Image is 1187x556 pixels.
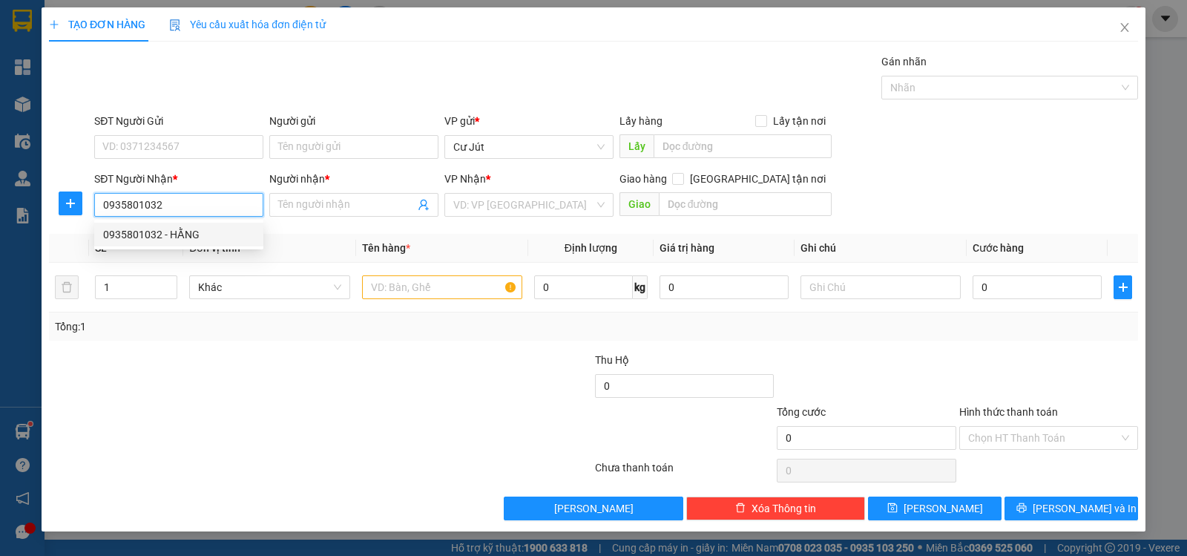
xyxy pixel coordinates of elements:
th: Ghi chú [795,234,967,263]
button: printer[PERSON_NAME] và In [1004,497,1138,520]
span: TẠO ĐƠN HÀNG [49,19,145,30]
button: [PERSON_NAME] [504,497,683,520]
div: 0935801032 - HẰNG [103,226,254,243]
span: Khác [198,276,341,298]
span: Lấy [619,134,654,158]
span: Yêu cầu xuất hóa đơn điện tử [169,19,326,30]
button: deleteXóa Thông tin [686,497,865,520]
span: user-add [418,199,430,211]
div: Người gửi [269,113,438,129]
span: Giao [619,192,659,216]
span: Xóa Thông tin [752,500,816,517]
button: delete [55,275,79,299]
button: save[PERSON_NAME] [868,497,1002,520]
div: 0905664848 [96,84,247,105]
span: Tổng cước [777,406,826,418]
div: Dãy 4-B15 bến xe [GEOGRAPHIC_DATA] [96,13,247,66]
span: [PERSON_NAME] và In [1033,500,1137,517]
button: Close [1104,7,1145,49]
label: Gán nhãn [881,56,927,68]
span: plus [49,19,59,30]
span: Thu Hộ [595,354,629,366]
input: Ghi Chú [800,275,961,299]
div: SĐT Người Gửi [94,113,263,129]
span: Lấy hàng [619,115,662,127]
div: Chưa thanh toán [593,459,775,485]
span: VP Nhận [444,173,486,185]
div: Tổng: 1 [55,318,459,335]
img: icon [169,19,181,31]
label: Hình thức thanh toán [959,406,1058,418]
span: Cư Jút [453,136,605,158]
input: Dọc đường [654,134,832,158]
div: 0935801032 - HẰNG [94,223,263,246]
input: VD: Bàn, Ghế [362,275,522,299]
span: Gửi: [13,14,36,30]
span: delete [735,503,746,514]
span: save [887,503,898,514]
span: close [1119,22,1131,33]
div: Cư Jút [13,13,86,30]
span: Định lượng [565,242,617,254]
span: Giao hàng [619,173,667,185]
span: Nhận: [96,14,132,30]
span: printer [1016,503,1027,514]
span: Giá trị hàng [660,242,714,254]
div: phượng kim [96,66,247,84]
div: SĐT Người Nhận [94,171,263,187]
span: [PERSON_NAME] [904,500,983,517]
span: kg [633,275,648,299]
span: [GEOGRAPHIC_DATA] tận nơi [684,171,832,187]
span: Lấy tận nơi [767,113,832,129]
input: Dọc đường [659,192,832,216]
div: VP gửi [444,113,614,129]
span: Tên hàng [362,242,410,254]
div: Người nhận [269,171,438,187]
span: plus [1114,281,1131,293]
span: [PERSON_NAME] [554,500,634,517]
button: plus [1114,275,1132,299]
input: 0 [660,275,789,299]
span: plus [59,197,82,209]
button: plus [59,192,82,215]
span: Cước hàng [973,242,1024,254]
